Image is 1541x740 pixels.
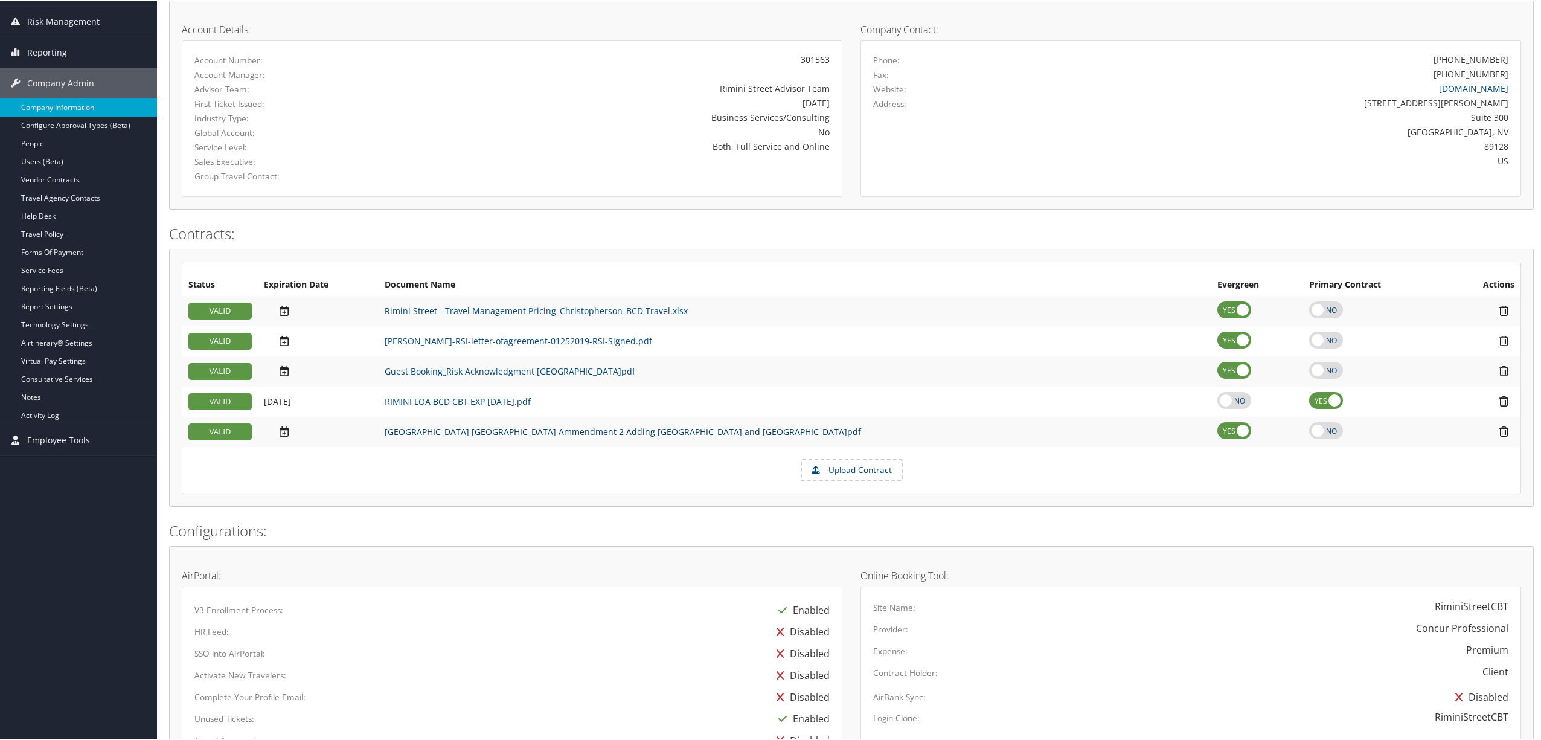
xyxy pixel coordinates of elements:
div: Suite 300 [1037,110,1509,123]
div: Disabled [770,685,830,707]
label: Website: [873,82,906,94]
a: Rimini Street - Travel Management Pricing_Christopherson_BCD Travel.xlsx [385,304,688,315]
div: Add/Edit Date [264,424,373,437]
i: Remove Contract [1493,364,1514,376]
div: Client [1482,663,1508,678]
label: Complete Your Profile Email: [194,690,306,702]
a: [PERSON_NAME]-RSI-letter-ofagreement-01252019-RSI-Signed.pdf [385,334,652,346]
h4: Online Booking Tool: [860,570,1521,579]
label: V3 Enrollment Process: [194,603,283,615]
div: VALID [188,332,252,349]
label: Service Level: [194,140,394,152]
div: Enabled [772,598,830,620]
th: Expiration Date [258,273,379,295]
th: Status [182,273,258,295]
div: Rimini Street Advisor Team [412,81,830,94]
h4: AirPortal: [182,570,842,579]
div: VALID [188,392,252,409]
div: Add/Edit Date [264,333,373,346]
label: Site Name: [873,600,915,613]
div: Premium [1466,642,1508,656]
div: 89128 [1037,139,1509,152]
h2: Contracts: [169,222,1534,243]
label: AirBank Sync: [873,690,926,702]
label: Address: [873,97,906,109]
i: Remove Contract [1493,394,1514,407]
div: Disabled [1449,685,1508,707]
label: Advisor Team: [194,82,394,94]
label: Industry Type: [194,111,394,123]
a: RIMINI LOA BCD CBT EXP [DATE].pdf [385,394,531,406]
i: Remove Contract [1493,303,1514,316]
label: Provider: [873,622,908,634]
div: RiminiStreetCBT [1435,598,1508,613]
span: Risk Management [27,5,100,36]
label: Global Account: [194,126,394,138]
div: Add/Edit Date [264,395,373,406]
label: Group Travel Contact: [194,169,394,181]
h4: Company Contact: [860,24,1521,33]
th: Primary Contract [1303,273,1446,295]
h2: Configurations: [169,520,1534,540]
div: [PHONE_NUMBER] [1434,52,1508,65]
label: Account Number: [194,53,394,65]
div: Enabled [772,707,830,729]
h4: Account Details: [182,24,842,33]
label: Account Manager: [194,68,394,80]
i: Remove Contract [1493,424,1514,437]
div: Disabled [770,663,830,685]
label: Contract Holder: [873,666,938,678]
span: Company Admin [27,67,94,97]
a: Guest Booking_Risk Acknowledgment [GEOGRAPHIC_DATA]pdf [385,364,635,376]
div: Add/Edit Date [264,364,373,376]
div: VALID [188,362,252,379]
i: Remove Contract [1493,333,1514,346]
div: [PHONE_NUMBER] [1434,66,1508,79]
div: US [1037,153,1509,166]
label: Unused Tickets: [194,712,254,724]
div: [GEOGRAPHIC_DATA], NV [1037,124,1509,137]
div: [STREET_ADDRESS][PERSON_NAME] [1037,95,1509,108]
span: Employee Tools [27,424,90,454]
label: Phone: [873,53,900,65]
div: Disabled [770,642,830,663]
div: Business Services/Consulting [412,110,830,123]
label: HR Feed: [194,625,229,637]
div: [DATE] [412,95,830,108]
span: [DATE] [264,394,291,406]
label: Login Clone: [873,711,920,723]
div: VALID [188,422,252,439]
div: VALID [188,301,252,318]
th: Document Name [379,273,1211,295]
span: Reporting [27,36,67,66]
div: 301563 [412,52,830,65]
div: No [412,124,830,137]
label: Expense: [873,644,908,656]
th: Actions [1446,273,1520,295]
div: Add/Edit Date [264,303,373,316]
label: SSO into AirPortal: [194,646,265,658]
th: Evergreen [1211,273,1303,295]
label: Activate New Travelers: [194,668,286,680]
label: Upload Contract [802,459,902,480]
div: RiminiStreetCBT [1435,709,1508,723]
label: Sales Executive: [194,155,394,167]
a: [DOMAIN_NAME] [1439,82,1508,93]
div: Both, Full Service and Online [412,139,830,152]
div: Concur Professional [1416,620,1508,634]
a: [GEOGRAPHIC_DATA] [GEOGRAPHIC_DATA] Ammendment 2 Adding [GEOGRAPHIC_DATA] and [GEOGRAPHIC_DATA]pdf [385,425,861,436]
div: Disabled [770,620,830,642]
label: Fax: [873,68,889,80]
label: First Ticket Issued: [194,97,394,109]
